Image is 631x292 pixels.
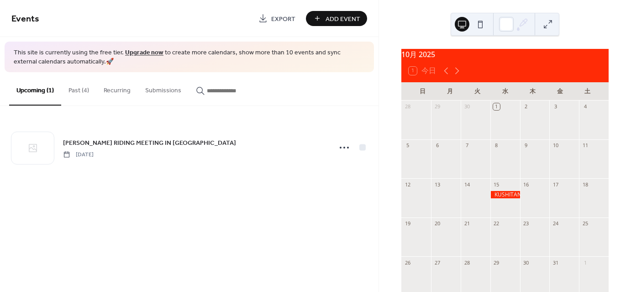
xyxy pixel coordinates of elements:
[326,14,360,24] span: Add Event
[523,220,530,227] div: 23
[125,47,163,59] a: Upgrade now
[11,10,39,28] span: Events
[463,181,470,188] div: 14
[404,142,411,149] div: 5
[306,11,367,26] button: Add Event
[582,142,589,149] div: 11
[523,181,530,188] div: 16
[552,259,559,266] div: 31
[61,72,96,105] button: Past (4)
[490,191,520,199] div: KUSHITANI RIDING MEETING IN OKAYAMA
[491,82,519,101] div: 水
[436,82,463,101] div: 月
[552,103,559,110] div: 3
[493,103,500,110] div: 1
[401,49,609,60] div: 10月 2025
[523,142,530,149] div: 9
[582,103,589,110] div: 4
[464,82,491,101] div: 火
[434,142,441,149] div: 6
[582,181,589,188] div: 18
[574,82,601,101] div: 土
[434,103,441,110] div: 29
[523,259,530,266] div: 30
[63,138,236,148] a: [PERSON_NAME] RIDING MEETING IN [GEOGRAPHIC_DATA]
[404,220,411,227] div: 19
[463,103,470,110] div: 30
[271,14,295,24] span: Export
[434,259,441,266] div: 27
[434,181,441,188] div: 13
[493,220,500,227] div: 22
[96,72,138,105] button: Recurring
[404,259,411,266] div: 26
[552,181,559,188] div: 17
[63,150,94,159] span: [DATE]
[463,220,470,227] div: 21
[493,259,500,266] div: 29
[409,82,436,101] div: 日
[493,142,500,149] div: 8
[434,220,441,227] div: 20
[463,142,470,149] div: 7
[404,181,411,188] div: 12
[582,220,589,227] div: 25
[463,259,470,266] div: 28
[546,82,573,101] div: 金
[519,82,546,101] div: 木
[582,259,589,266] div: 1
[552,220,559,227] div: 24
[63,138,236,148] span: [PERSON_NAME] RIDING MEETING IN [GEOGRAPHIC_DATA]
[9,72,61,106] button: Upcoming (1)
[252,11,302,26] a: Export
[493,181,500,188] div: 15
[404,103,411,110] div: 28
[523,103,530,110] div: 2
[138,72,189,105] button: Submissions
[552,142,559,149] div: 10
[14,48,365,66] span: This site is currently using the free tier. to create more calendars, show more than 10 events an...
